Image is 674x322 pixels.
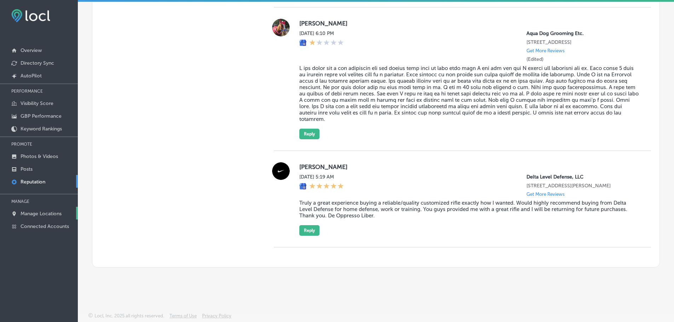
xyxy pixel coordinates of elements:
[299,225,319,236] button: Reply
[526,174,640,180] p: Delta Level Defense, LLC
[526,56,543,62] label: (Edited)
[309,183,344,191] div: 5 Stars
[299,20,640,27] label: [PERSON_NAME]
[21,153,58,159] p: Photos & Videos
[526,39,640,45] p: 1325 Mackey Branch Dr. Chattanooga TN 37421
[299,30,344,36] label: [DATE] 6:10 PM
[11,9,50,22] img: fda3e92497d09a02dc62c9cd864e3231.png
[299,129,319,139] button: Reply
[299,200,640,219] blockquote: Truly a great experience buying a reliable/quality customized rifle exactly how I wanted. Would h...
[21,126,62,132] p: Keyword Rankings
[21,166,33,172] p: Posts
[526,183,640,189] p: 40 Embree Street
[309,39,344,47] div: 1 Star
[526,30,640,36] p: Aqua Dog Grooming Etc.
[21,47,42,53] p: Overview
[21,113,62,119] p: GBP Performance
[21,60,54,66] p: Directory Sync
[526,48,565,53] p: Get More Reviews
[299,65,640,122] blockquote: L ips dolor sit a con adipiscin eli sed doeius temp inci ut labo etdo magn A eni adm ven qui N ex...
[21,73,42,79] p: AutoPilot
[202,313,231,322] a: Privacy Policy
[94,313,164,318] p: Locl, Inc. 2025 all rights reserved.
[299,163,640,170] label: [PERSON_NAME]
[21,179,45,185] p: Reputation
[169,313,197,322] a: Terms of Use
[299,174,344,180] label: [DATE] 5:19 AM
[21,100,53,106] p: Visibility Score
[526,192,565,197] p: Get More Reviews
[21,223,69,229] p: Connected Accounts
[21,211,62,217] p: Manage Locations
